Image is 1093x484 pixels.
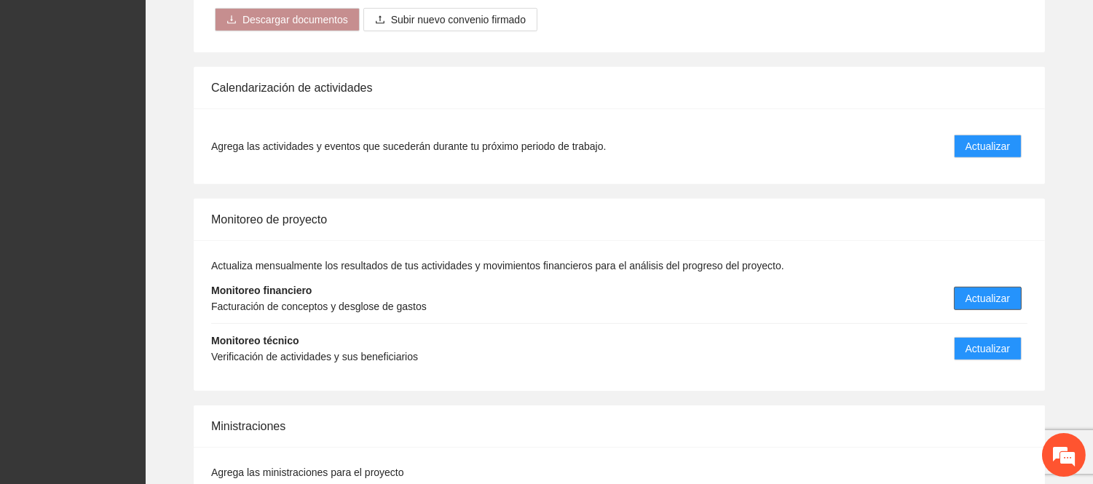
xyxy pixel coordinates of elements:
[211,67,1027,108] div: Calendarización de actividades
[211,335,299,346] strong: Monitoreo técnico
[215,8,360,31] button: downloadDescargar documentos
[966,138,1010,154] span: Actualizar
[211,351,418,362] span: Verificación de actividades y sus beneficiarios
[363,14,537,25] span: uploadSubir nuevo convenio firmado
[211,301,427,312] span: Facturación de conceptos y desglose de gastos
[391,12,526,28] span: Subir nuevo convenio firmado
[242,12,348,28] span: Descargar documentos
[211,285,312,296] strong: Monitoreo financiero
[375,15,385,26] span: upload
[211,199,1027,240] div: Monitoreo de proyecto
[84,159,201,306] span: Estamos en línea.
[966,290,1010,306] span: Actualizar
[211,467,404,478] span: Agrega las ministraciones para el proyecto
[954,287,1022,310] button: Actualizar
[966,341,1010,357] span: Actualizar
[211,260,784,271] span: Actualiza mensualmente los resultados de tus actividades y movimientos financieros para el anális...
[7,326,277,377] textarea: Escriba su mensaje y pulse “Intro”
[954,135,1022,158] button: Actualizar
[211,405,1027,447] div: Ministraciones
[363,8,537,31] button: uploadSubir nuevo convenio firmado
[76,74,245,93] div: Chatee con nosotros ahora
[226,15,237,26] span: download
[239,7,274,42] div: Minimizar ventana de chat en vivo
[954,337,1022,360] button: Actualizar
[211,138,606,154] span: Agrega las actividades y eventos que sucederán durante tu próximo periodo de trabajo.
